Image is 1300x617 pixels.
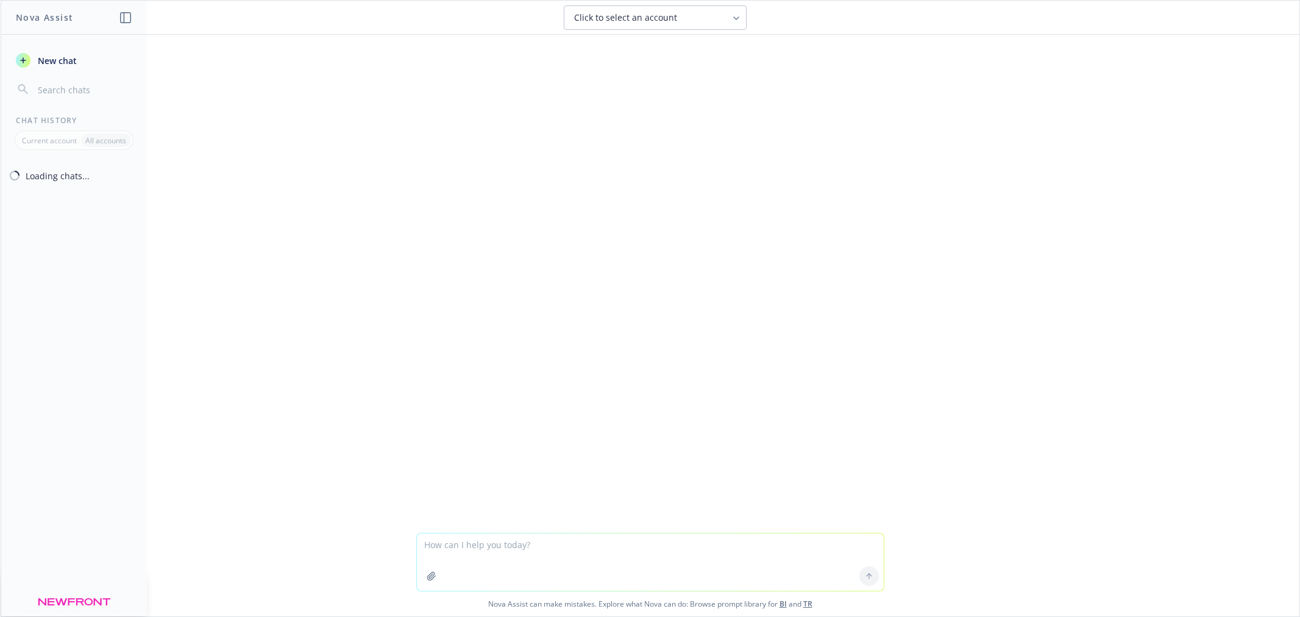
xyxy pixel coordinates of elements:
[11,49,137,71] button: New chat
[803,599,812,609] a: TR
[5,591,1295,616] span: Nova Assist can make mistakes. Explore what Nova can do: Browse prompt library for and
[780,599,787,609] a: BI
[574,12,677,24] span: Click to select an account
[35,81,132,98] input: Search chats
[85,135,126,146] p: All accounts
[35,54,77,67] span: New chat
[1,115,147,126] div: Chat History
[16,11,73,24] h1: Nova Assist
[564,5,747,30] button: Click to select an account
[1,165,147,187] button: Loading chats...
[22,135,77,146] p: Current account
